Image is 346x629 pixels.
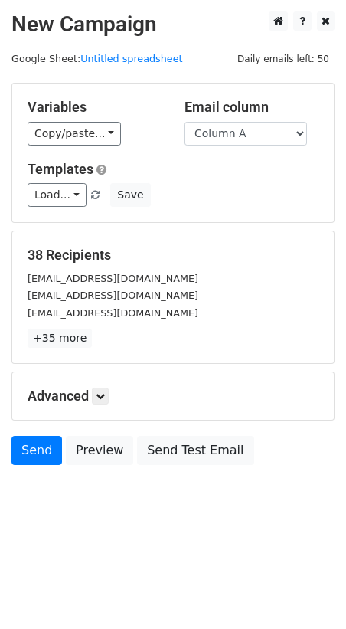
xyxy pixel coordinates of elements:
[28,247,318,264] h5: 38 Recipients
[28,290,198,301] small: [EMAIL_ADDRESS][DOMAIN_NAME]
[28,161,93,177] a: Templates
[66,436,133,465] a: Preview
[184,99,318,116] h5: Email column
[28,273,198,284] small: [EMAIL_ADDRESS][DOMAIN_NAME]
[232,53,335,64] a: Daily emails left: 50
[28,183,86,207] a: Load...
[28,329,92,348] a: +35 more
[80,53,182,64] a: Untitled spreadsheet
[28,122,121,146] a: Copy/paste...
[232,51,335,67] span: Daily emails left: 50
[28,388,318,405] h5: Advanced
[137,436,253,465] a: Send Test Email
[11,11,335,38] h2: New Campaign
[11,53,183,64] small: Google Sheet:
[28,99,162,116] h5: Variables
[110,183,150,207] button: Save
[28,307,198,319] small: [EMAIL_ADDRESS][DOMAIN_NAME]
[11,436,62,465] a: Send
